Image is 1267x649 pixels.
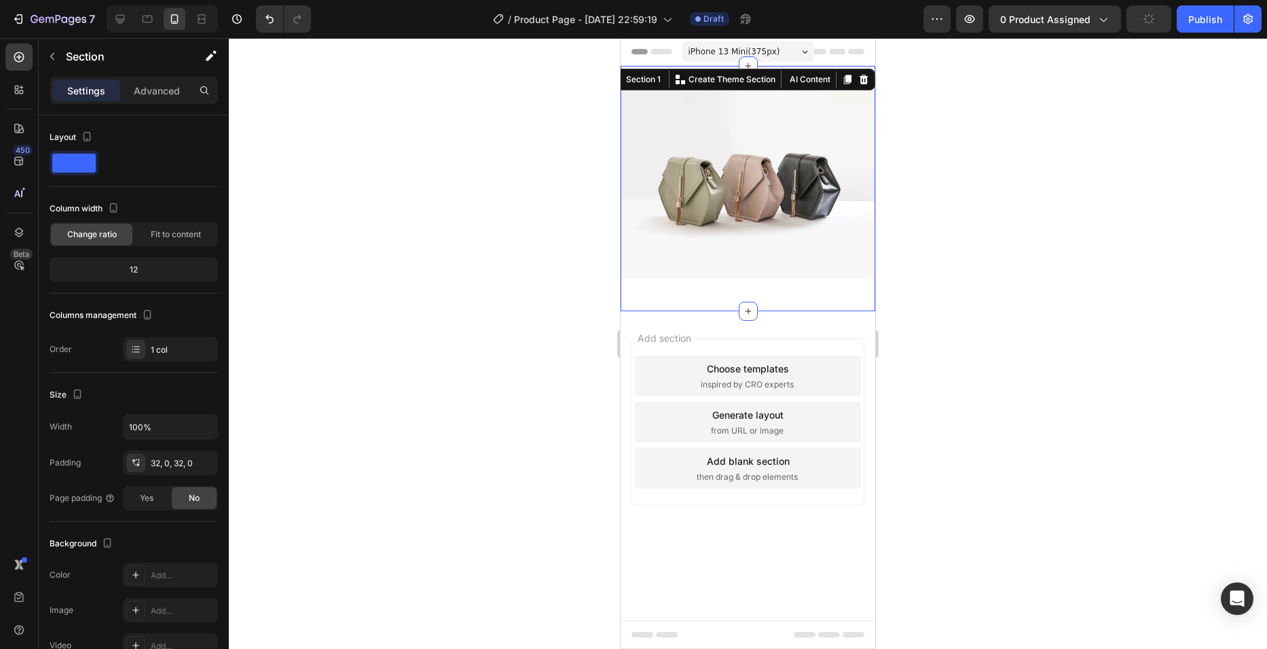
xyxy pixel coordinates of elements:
[151,605,215,617] div: Add...
[67,84,105,98] p: Settings
[1221,582,1253,615] div: Open Intercom Messenger
[508,12,511,27] span: /
[134,84,180,98] p: Advanced
[124,415,217,439] input: Auto
[151,457,215,470] div: 32, 0, 32, 0
[989,5,1121,33] button: 0 product assigned
[52,260,215,279] div: 12
[50,492,115,504] div: Page padding
[67,228,117,241] span: Change ratio
[514,12,657,27] span: Product Page - [DATE] 22:59:19
[50,604,73,616] div: Image
[89,11,95,27] p: 7
[10,249,33,260] div: Beta
[1188,12,1222,27] div: Publish
[50,535,115,553] div: Background
[140,492,153,504] span: Yes
[50,421,72,433] div: Width
[5,5,101,33] button: 7
[50,343,72,355] div: Order
[621,38,875,649] iframe: Design area
[50,200,122,218] div: Column width
[256,5,311,33] div: Undo/Redo
[1000,12,1090,27] span: 0 product assigned
[66,48,177,65] p: Section
[189,492,200,504] span: No
[50,457,81,469] div: Padding
[151,228,201,241] span: Fit to content
[1177,5,1234,33] button: Publish
[50,128,95,147] div: Layout
[151,344,215,356] div: 1 col
[50,386,86,404] div: Size
[151,569,215,582] div: Add...
[50,569,71,581] div: Color
[13,145,33,156] div: 450
[50,306,155,325] div: Columns management
[703,13,724,25] span: Draft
